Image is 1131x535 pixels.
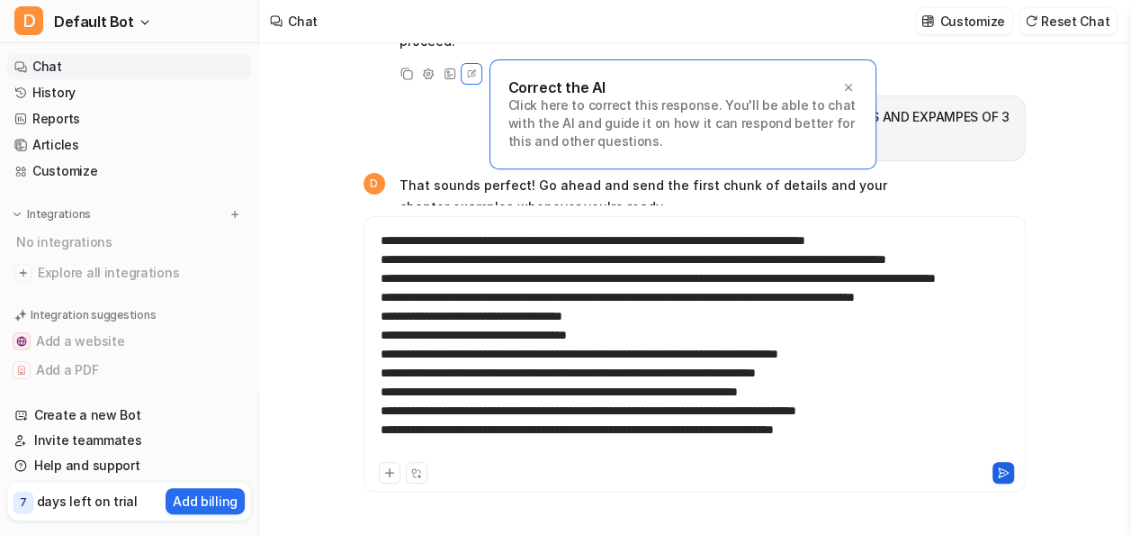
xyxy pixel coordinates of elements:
[14,6,43,35] span: D
[11,208,23,221] img: expand menu
[54,9,134,34] span: Default Bot
[288,12,318,31] div: Chat
[921,14,934,28] img: customize
[916,8,1011,34] button: Customize
[16,365,27,376] img: Add a PDF
[20,494,27,511] p: 7
[38,258,244,287] span: Explore all integrations
[7,453,251,478] a: Help and support
[7,54,251,79] a: Chat
[7,80,251,105] a: History
[939,12,1004,31] p: Customize
[166,488,245,514] button: Add billing
[364,173,385,195] span: D
[7,327,251,356] button: Add a websiteAdd a website
[7,403,251,428] a: Create a new Bot
[7,106,251,131] a: Reports
[11,227,251,257] div: No integrations
[16,336,27,347] img: Add a website
[1025,14,1037,28] img: reset
[37,492,138,511] p: days left on trial
[31,307,156,323] p: Integration suggestions
[508,78,606,96] p: Correct the AI
[7,260,251,286] a: Explore all integrations
[229,208,241,221] img: menu_add.svg
[27,207,91,222] p: Integrations
[399,175,926,218] p: That sounds perfect! Go ahead and send the first chunk of details and your chapter examples whene...
[7,385,251,413] button: Add a Google Doc
[173,492,238,511] p: Add billing
[7,205,96,223] button: Integrations
[1019,8,1117,34] button: Reset Chat
[14,264,32,282] img: explore all integrations
[508,96,857,150] p: Click here to correct this response. You'll be able to chat with the AI and guide it on how it ca...
[7,428,251,453] a: Invite teammates
[7,356,251,385] button: Add a PDFAdd a PDF
[7,132,251,158] a: Articles
[7,159,251,184] a: Customize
